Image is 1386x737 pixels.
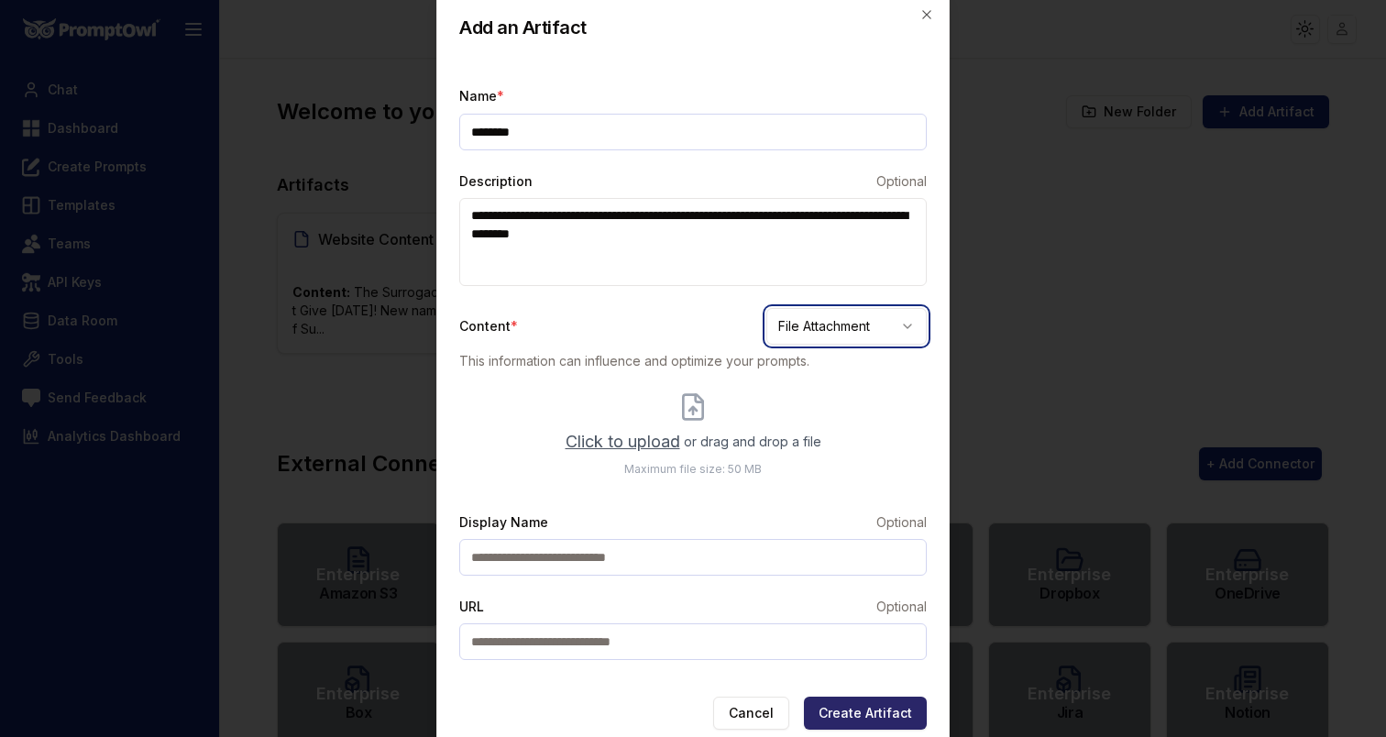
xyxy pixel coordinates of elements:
button: Create Artifact [804,697,927,730]
p: or drag and drop a file [566,429,821,455]
label: URL [459,598,484,616]
button: Cancel [713,697,789,730]
span: Optional [876,172,927,191]
h2: Add an Artifact [459,15,927,40]
label: Display Name [459,513,548,532]
span: Optional [876,598,927,616]
span: Maximum file size: 50 MB [624,462,762,477]
label: Name [459,88,504,104]
span: Optional [876,513,927,532]
span: Click to upload [566,429,680,455]
label: Description [459,172,533,191]
p: This information can influence and optimize your prompts. [459,352,927,370]
label: Content [459,317,518,335]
